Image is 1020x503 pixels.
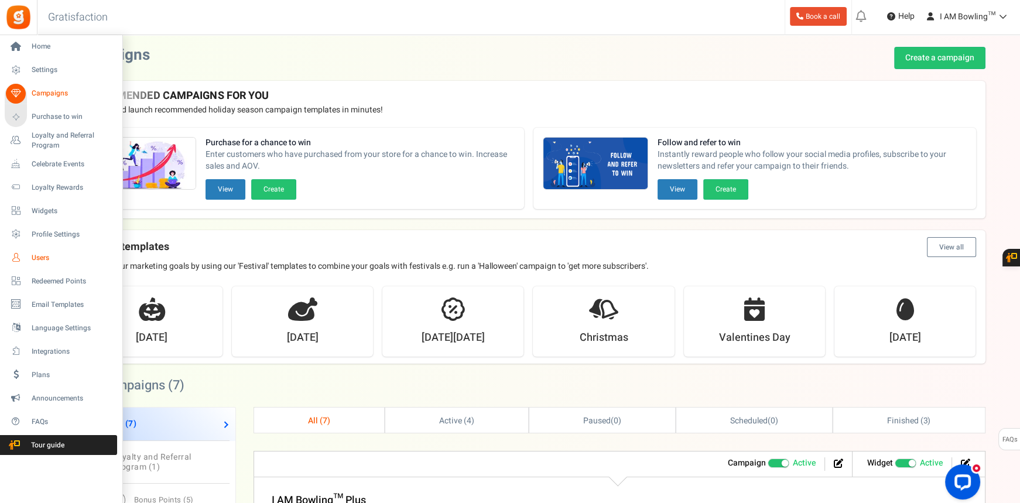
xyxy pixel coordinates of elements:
[32,42,114,52] span: Home
[730,415,778,427] span: ( )
[32,323,114,333] span: Language Settings
[32,347,114,357] span: Integrations
[81,261,976,272] p: Achieve your marketing goals by using our 'Festival' templates to combine your goals with festiva...
[32,276,114,286] span: Redeemed Points
[32,183,114,193] span: Loyalty Rewards
[5,37,117,57] a: Home
[32,417,114,427] span: FAQs
[583,415,611,427] span: Paused
[32,230,114,239] span: Profile Settings
[5,365,117,385] a: Plans
[112,451,191,473] span: Loyalty and Referral Program ( )
[5,295,117,314] a: Email Templates
[718,330,790,345] strong: Valentines Day
[5,177,117,197] a: Loyalty Rewards
[112,418,137,430] span: All ( )
[32,159,114,169] span: Celebrate Events
[867,457,893,469] strong: Widget
[32,112,114,122] span: Purchase to win
[5,440,87,450] span: Tour guide
[5,271,117,291] a: Redeemed Points
[658,149,967,172] span: Instantly reward people who follow your social media profiles, subscribe to your newsletters and ...
[728,457,766,469] strong: Campaign
[251,179,296,200] button: Create
[81,90,976,102] h4: RECOMMENDED CAMPAIGNS FOR YOU
[32,88,114,98] span: Campaigns
[308,415,330,427] span: All ( )
[920,457,943,469] span: Active
[790,7,847,26] a: Book a call
[5,84,117,104] a: Campaigns
[5,341,117,361] a: Integrations
[543,138,648,190] img: Recommended Campaigns
[894,47,985,69] a: Create a campaign
[5,107,117,127] a: Purchase to win
[467,415,471,427] span: 4
[614,415,618,427] span: 0
[5,412,117,432] a: FAQs
[658,137,967,149] strong: Follow and refer to win
[5,388,117,408] a: Announcements
[5,201,117,221] a: Widgets
[5,224,117,244] a: Profile Settings
[5,248,117,268] a: Users
[32,65,114,75] span: Settings
[206,179,245,200] button: View
[286,330,318,345] strong: [DATE]
[770,415,775,427] span: 0
[703,179,748,200] button: Create
[32,393,114,403] span: Announcements
[323,415,327,427] span: 7
[422,330,485,345] strong: [DATE][DATE]
[81,237,976,257] h4: Festival templates
[658,179,697,200] button: View
[580,330,628,345] strong: Christmas
[32,131,117,150] span: Loyalty and Referral Program
[887,415,930,427] span: Finished ( )
[882,7,919,26] a: Help
[152,461,157,473] span: 1
[91,138,196,190] img: Recommended Campaigns
[923,415,927,427] span: 3
[889,330,921,345] strong: [DATE]
[173,376,180,395] span: 7
[81,104,976,116] p: Preview and launch recommended holiday season campaign templates in minutes!
[940,11,995,23] span: I AM Bowling™
[128,418,134,430] span: 7
[136,330,167,345] strong: [DATE]
[206,149,515,172] span: Enter customers who have purchased from your store for a chance to win. Increase sales and AOV.
[5,4,32,30] img: Gratisfaction
[32,253,114,263] span: Users
[1002,429,1018,451] span: FAQs
[5,318,117,338] a: Language Settings
[35,6,121,29] h3: Gratisfaction
[5,131,117,150] a: Loyalty and Referral Program
[32,206,114,216] span: Widgets
[895,11,915,22] span: Help
[730,415,768,427] span: Scheduled
[32,300,114,310] span: Email Templates
[793,457,816,469] span: Active
[583,415,621,427] span: ( )
[206,137,515,149] strong: Purchase for a chance to win
[927,237,976,257] button: View all
[858,457,952,471] li: Widget activated
[5,60,117,80] a: Settings
[32,370,114,380] span: Plans
[72,379,184,391] h2: Your Campaigns ( )
[439,415,474,427] span: Active ( )
[5,154,117,174] a: Celebrate Events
